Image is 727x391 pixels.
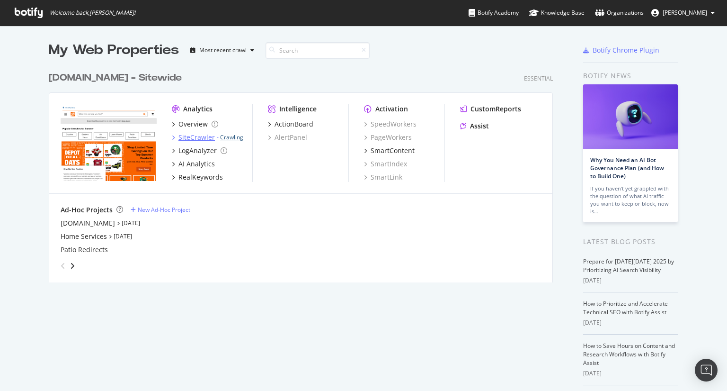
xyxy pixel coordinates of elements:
div: [DATE] [583,276,678,285]
img: homedepot.ca [61,104,157,181]
div: [DATE] [583,318,678,327]
a: Crawling [220,133,243,141]
a: [DOMAIN_NAME] [61,218,115,228]
a: RealKeywords [172,173,223,182]
div: LogAnalyzer [178,146,217,155]
a: [DATE] [114,232,132,240]
a: AI Analytics [172,159,215,169]
div: - [217,133,243,141]
a: Prepare for [DATE][DATE] 2025 by Prioritizing AI Search Visibility [583,257,674,274]
div: Activation [375,104,408,114]
div: CustomReports [470,104,521,114]
div: grid [49,60,560,282]
div: My Web Properties [49,41,179,60]
a: How to Save Hours on Content and Research Workflows with Botify Assist [583,342,675,367]
a: SmartIndex [364,159,407,169]
input: Search [266,42,370,59]
a: [DOMAIN_NAME] - Sitewide [49,71,186,85]
a: AlertPanel [268,133,307,142]
button: [PERSON_NAME] [644,5,722,20]
div: RealKeywords [178,173,223,182]
a: SmartLink [364,173,402,182]
div: SiteCrawler [178,133,215,142]
div: Botify Academy [469,8,519,18]
a: [DATE] [122,219,140,227]
div: Latest Blog Posts [583,236,678,247]
div: [DATE] [583,369,678,378]
div: Most recent crawl [199,47,247,53]
a: LogAnalyzer [172,146,227,155]
div: Analytics [183,104,213,114]
a: SmartContent [364,146,415,155]
a: Why You Need an AI Bot Governance Plan (and How to Build One) [590,156,664,180]
div: Knowledge Base [529,8,585,18]
a: SpeedWorkers [364,119,417,129]
a: SiteCrawler- Crawling [172,133,243,142]
div: If you haven’t yet grappled with the question of what AI traffic you want to keep or block, now is… [590,185,671,215]
a: Patio Redirects [61,245,108,255]
div: Botify news [583,71,678,81]
div: ActionBoard [275,119,313,129]
div: Open Intercom Messenger [695,359,718,382]
div: Intelligence [279,104,317,114]
div: Assist [470,121,489,131]
div: Essential [524,74,553,82]
div: SmartContent [371,146,415,155]
div: New Ad-Hoc Project [138,206,190,214]
span: Welcome back, [PERSON_NAME] ! [50,9,135,17]
span: Eric Kamangu [663,9,707,17]
div: Organizations [595,8,644,18]
div: [DOMAIN_NAME] - Sitewide [49,71,182,85]
a: Overview [172,119,218,129]
a: Botify Chrome Plugin [583,45,659,55]
a: PageWorkers [364,133,412,142]
a: ActionBoard [268,119,313,129]
div: angle-right [69,261,76,271]
a: CustomReports [460,104,521,114]
a: Home Services [61,232,107,241]
div: Overview [178,119,208,129]
a: Assist [460,121,489,131]
div: Botify Chrome Plugin [593,45,659,55]
div: Ad-Hoc Projects [61,205,113,215]
div: AI Analytics [178,159,215,169]
button: Most recent crawl [186,43,258,58]
div: angle-left [57,258,69,273]
img: Why You Need an AI Bot Governance Plan (and How to Build One) [583,84,678,149]
a: How to Prioritize and Accelerate Technical SEO with Botify Assist [583,300,668,316]
a: New Ad-Hoc Project [131,206,190,214]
